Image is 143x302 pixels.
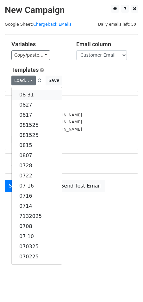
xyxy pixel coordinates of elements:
[76,41,132,48] h5: Email column
[46,76,62,85] button: Save
[11,41,67,48] h5: Variables
[12,140,62,151] a: 0815
[12,231,62,242] a: 07 10
[11,127,82,132] small: [EMAIL_ADDRESS][DOMAIN_NAME]
[5,180,26,192] a: Send
[111,272,143,302] iframe: Chat Widget
[12,242,62,252] a: 070325
[12,171,62,181] a: 0722
[11,66,39,73] a: Templates
[12,90,62,100] a: 08 31
[12,130,62,140] a: 081525
[12,161,62,171] a: 0728
[11,113,82,117] small: [EMAIL_ADDRESS][DOMAIN_NAME]
[33,22,71,27] a: Chargeback EMails
[12,252,62,262] a: 070225
[11,102,132,109] h5: 10 Recipients
[11,76,36,85] a: Load...
[12,151,62,161] a: 0807
[12,221,62,231] a: 0708
[12,100,62,110] a: 0827
[12,120,62,130] a: 081525
[5,5,138,15] h2: New Campaign
[12,110,62,120] a: 0817
[96,21,138,28] span: Daily emails left: 50
[11,120,82,124] small: [EMAIL_ADDRESS][DOMAIN_NAME]
[11,50,50,60] a: Copy/paste...
[96,22,138,27] a: Daily emails left: 50
[57,180,105,192] a: Send Test Email
[12,191,62,201] a: 0716
[5,22,71,27] small: Google Sheet:
[12,181,62,191] a: 07 16
[12,211,62,221] a: 7132025
[11,160,132,167] h5: Advanced
[12,201,62,211] a: 0714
